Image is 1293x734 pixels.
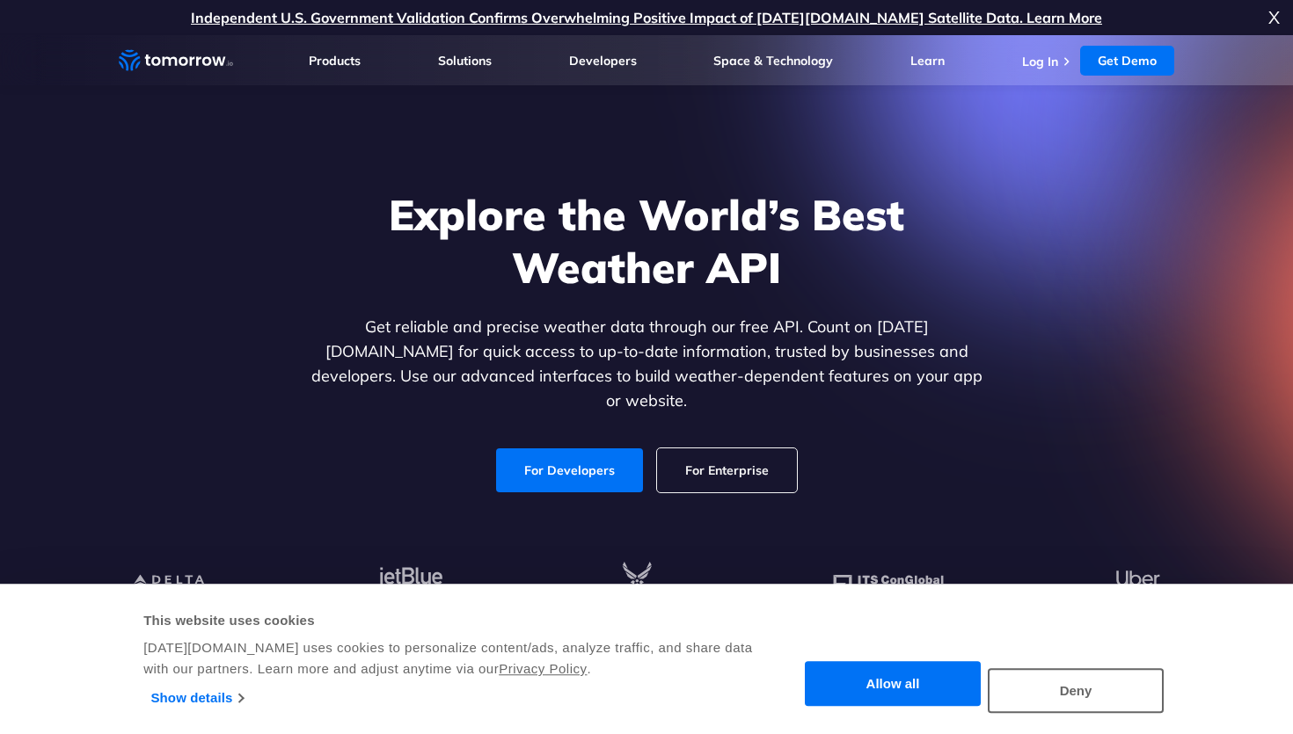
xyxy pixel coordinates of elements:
a: Learn [910,53,945,69]
button: Allow all [805,662,981,707]
a: Space & Technology [713,53,833,69]
a: Solutions [438,53,492,69]
a: Show details [151,685,244,711]
a: For Developers [496,448,643,492]
a: Privacy Policy [499,661,587,676]
a: Get Demo [1080,46,1174,76]
h1: Explore the World’s Best Weather API [307,188,986,294]
div: This website uses cookies [143,610,774,631]
p: Get reliable and precise weather data through our free API. Count on [DATE][DOMAIN_NAME] for quic... [307,315,986,413]
button: Deny [988,668,1164,713]
a: Independent U.S. Government Validation Confirms Overwhelming Positive Impact of [DATE][DOMAIN_NAM... [191,9,1102,26]
a: Developers [569,53,637,69]
a: Home link [119,47,233,74]
a: Products [309,53,361,69]
a: Log In [1022,54,1058,69]
div: [DATE][DOMAIN_NAME] uses cookies to personalize content/ads, analyze traffic, and share data with... [143,637,774,679]
a: For Enterprise [657,448,797,492]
